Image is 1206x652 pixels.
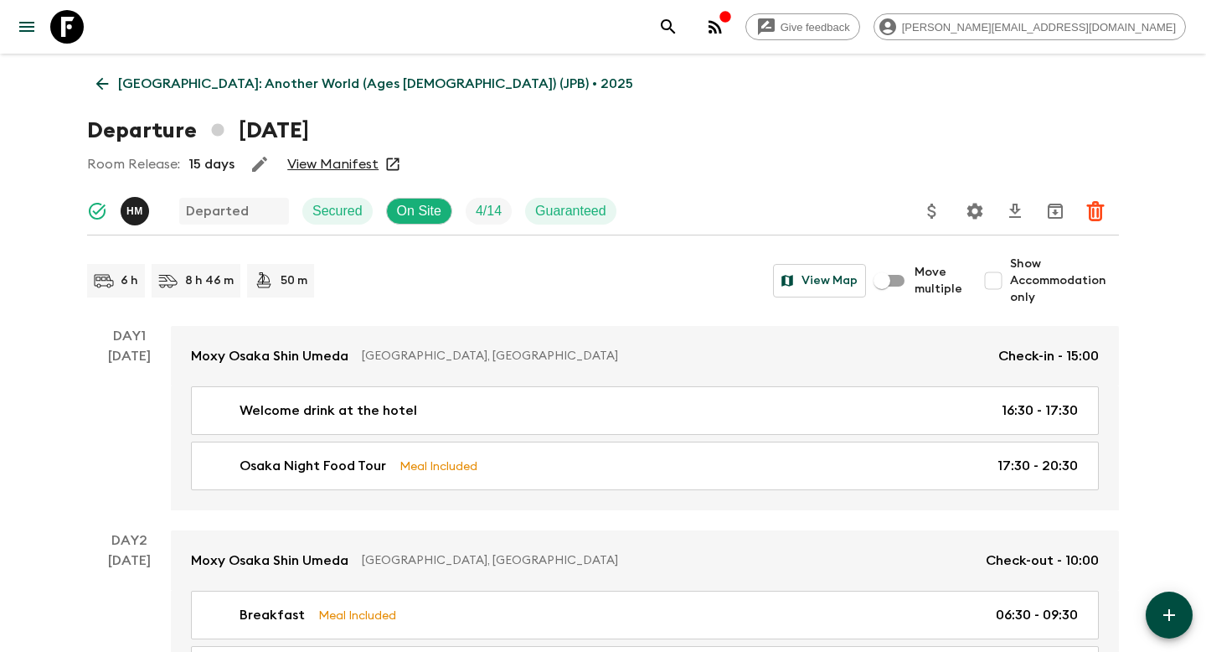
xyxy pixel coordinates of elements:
p: Room Release: [87,154,180,174]
p: Day 1 [87,326,171,346]
p: 6 h [121,272,138,289]
p: 17:30 - 20:30 [997,456,1078,476]
p: Moxy Osaka Shin Umeda [191,551,348,571]
p: Meal Included [318,606,396,624]
div: [PERSON_NAME][EMAIL_ADDRESS][DOMAIN_NAME] [874,13,1186,40]
span: Give feedback [771,21,859,34]
p: Departed [186,201,249,221]
p: Check-out - 10:00 [986,551,1099,571]
p: Moxy Osaka Shin Umeda [191,346,348,366]
p: Osaka Night Food Tour [240,456,386,476]
button: Update Price, Early Bird Discount and Costs [915,194,949,228]
div: Secured [302,198,373,225]
div: On Site [386,198,452,225]
div: Trip Fill [466,198,512,225]
p: 15 days [188,154,234,174]
button: Download CSV [998,194,1032,228]
a: BreakfastMeal Included06:30 - 09:30 [191,591,1099,639]
svg: Synced Successfully [87,201,107,221]
p: [GEOGRAPHIC_DATA], [GEOGRAPHIC_DATA] [362,552,972,569]
p: Breakfast [240,605,305,625]
h1: Departure [DATE] [87,114,309,147]
a: Welcome drink at the hotel16:30 - 17:30 [191,386,1099,435]
p: 16:30 - 17:30 [1002,401,1078,421]
p: On Site [397,201,441,221]
p: Day 2 [87,530,171,551]
button: Archive (Completed, Cancelled or Unsynced Departures only) [1038,194,1072,228]
button: View Map [773,264,866,298]
button: menu [10,10,44,44]
span: Show Accommodation only [1010,256,1119,306]
p: 8 h 46 m [185,272,234,289]
a: Moxy Osaka Shin Umeda[GEOGRAPHIC_DATA], [GEOGRAPHIC_DATA]Check-in - 15:00 [171,326,1119,386]
div: [DATE] [108,346,151,510]
a: View Manifest [287,156,379,173]
p: Guaranteed [535,201,606,221]
p: 06:30 - 09:30 [996,605,1078,625]
a: Osaka Night Food TourMeal Included17:30 - 20:30 [191,442,1099,490]
a: Moxy Osaka Shin Umeda[GEOGRAPHIC_DATA], [GEOGRAPHIC_DATA]Check-out - 10:00 [171,530,1119,591]
p: 50 m [281,272,307,289]
p: Meal Included [399,457,477,475]
p: [GEOGRAPHIC_DATA]: Another World (Ages [DEMOGRAPHIC_DATA]) (JPB) • 2025 [118,74,633,94]
a: Give feedback [745,13,860,40]
span: Move multiple [915,264,963,298]
a: [GEOGRAPHIC_DATA]: Another World (Ages [DEMOGRAPHIC_DATA]) (JPB) • 2025 [87,67,642,101]
button: search adventures [652,10,685,44]
button: Delete [1079,194,1112,228]
button: Settings [958,194,992,228]
p: [GEOGRAPHIC_DATA], [GEOGRAPHIC_DATA] [362,348,985,365]
p: Welcome drink at the hotel [240,401,417,421]
p: 4 / 14 [476,201,502,221]
p: Secured [312,201,363,221]
span: Haruhi Makino [121,202,152,215]
span: [PERSON_NAME][EMAIL_ADDRESS][DOMAIN_NAME] [893,21,1185,34]
p: Check-in - 15:00 [998,346,1099,366]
